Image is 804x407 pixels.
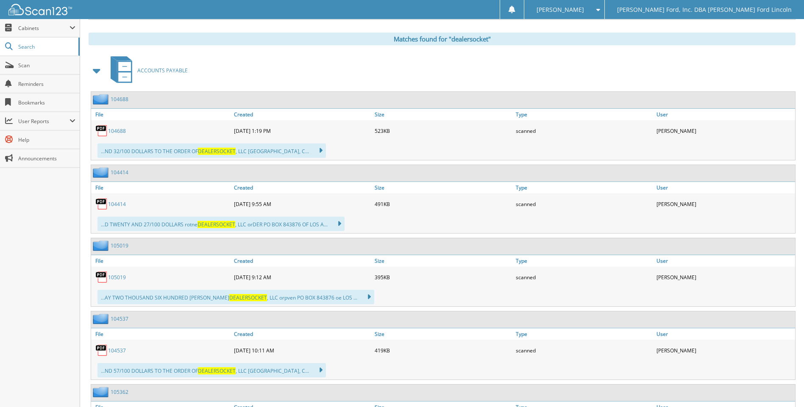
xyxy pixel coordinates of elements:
[18,118,70,125] span: User Reports
[232,182,373,193] a: Created
[97,143,326,158] div: ...ND 32/100 DOLLARS TO THE ORDER OF , LLC [GEOGRAPHIC_DATA], C...
[18,155,75,162] span: Announcements
[229,294,267,301] span: DEALERSOCKET
[373,122,513,139] div: 523KB
[111,242,128,249] a: 105019
[232,269,373,286] div: [DATE] 9:12 AM
[93,313,111,324] img: folder2.png
[514,328,654,340] a: Type
[514,182,654,193] a: Type
[95,344,108,357] img: PDF.png
[514,122,654,139] div: scanned
[514,269,654,286] div: scanned
[93,387,111,397] img: folder2.png
[232,255,373,267] a: Created
[18,25,70,32] span: Cabinets
[373,269,513,286] div: 395KB
[108,201,126,208] a: 104414
[654,328,795,340] a: User
[654,195,795,212] div: [PERSON_NAME]
[111,96,128,103] a: 104688
[108,127,126,135] a: 104688
[91,328,232,340] a: File
[762,366,804,407] iframe: Chat Widget
[18,136,75,143] span: Help
[198,367,236,374] span: DEALERSOCKET
[654,122,795,139] div: [PERSON_NAME]
[654,269,795,286] div: [PERSON_NAME]
[514,195,654,212] div: scanned
[18,99,75,106] span: Bookmarks
[232,122,373,139] div: [DATE] 1:19 PM
[91,182,232,193] a: File
[97,363,326,377] div: ...ND 57/100 DOLLARS TO THE ORDER OF , LLC [GEOGRAPHIC_DATA], C...
[106,54,188,87] a: ACCOUNTS PAYABLE
[111,315,128,322] a: 104537
[373,255,513,267] a: Size
[654,342,795,359] div: [PERSON_NAME]
[232,328,373,340] a: Created
[232,342,373,359] div: [DATE] 10:11 AM
[91,255,232,267] a: File
[514,255,654,267] a: Type
[654,109,795,120] a: User
[617,7,792,12] span: [PERSON_NAME] Ford, Inc. DBA [PERSON_NAME] Ford Lincoln
[373,342,513,359] div: 419KB
[18,80,75,88] span: Reminders
[108,347,126,354] a: 104537
[93,167,111,178] img: folder2.png
[137,67,188,74] span: ACCOUNTS PAYABLE
[198,221,235,228] span: DEALERSOCKET
[654,182,795,193] a: User
[514,342,654,359] div: scanned
[111,388,128,396] a: 105362
[232,195,373,212] div: [DATE] 9:55 AM
[654,255,795,267] a: User
[514,109,654,120] a: Type
[97,290,374,304] div: ...AY TWO THOUSAND SIX HUNDRED [PERSON_NAME] , LLC orpven PO BOX 843876 oe LOS ...
[95,124,108,137] img: PDF.png
[89,33,796,45] div: Matches found for "dealersocket"
[232,109,373,120] a: Created
[95,198,108,210] img: PDF.png
[18,43,74,50] span: Search
[537,7,584,12] span: [PERSON_NAME]
[93,94,111,104] img: folder2.png
[373,195,513,212] div: 491KB
[111,169,128,176] a: 104414
[373,109,513,120] a: Size
[93,240,111,251] img: folder2.png
[91,109,232,120] a: File
[95,271,108,283] img: PDF.png
[8,4,72,15] img: scan123-logo-white.svg
[373,328,513,340] a: Size
[97,217,345,231] div: ...D TWENTY AND 27/100 DOLLARS rotne , LLC orDER PO BOX 843876 OF LOS A...
[108,274,126,281] a: 105019
[373,182,513,193] a: Size
[18,62,75,69] span: Scan
[198,148,236,155] span: DEALERSOCKET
